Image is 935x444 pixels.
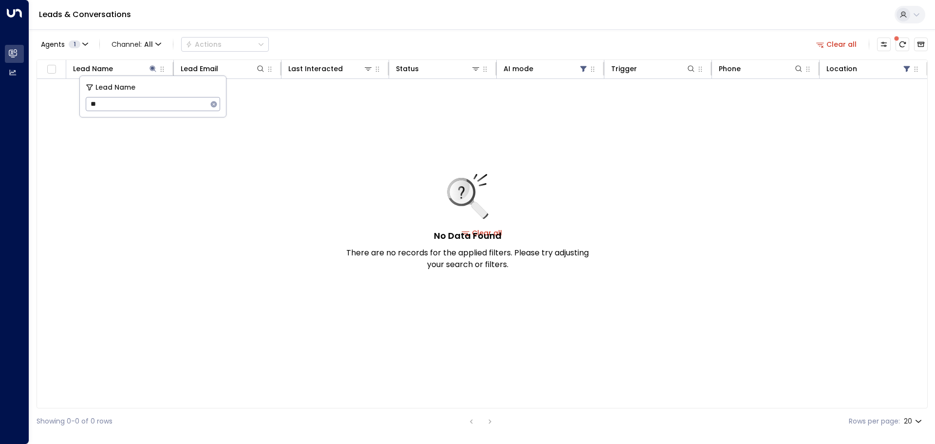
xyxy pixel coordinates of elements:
span: Lead Name [95,82,135,93]
span: Channel: [108,38,165,51]
span: 1 [69,40,80,48]
div: Lead Email [181,63,265,75]
span: Toggle select all [45,63,57,76]
div: Lead Email [181,63,218,75]
div: Last Interacted [288,63,373,75]
p: There are no records for the applied filters. Please try adjusting your search or filters. [346,247,589,270]
div: AI mode [504,63,533,75]
div: AI mode [504,63,588,75]
div: Location [826,63,912,75]
span: Agents [41,41,65,48]
span: All [144,40,153,48]
button: Clear all [812,38,861,51]
div: Lead Name [73,63,113,75]
a: Leads & Conversations [39,9,131,20]
button: Agents1 [37,38,92,51]
div: Lead Name [73,63,158,75]
div: Actions [186,40,222,49]
div: Status [396,63,419,75]
nav: pagination navigation [465,415,496,427]
div: Phone [719,63,804,75]
div: Trigger [611,63,637,75]
div: Location [826,63,857,75]
div: Showing 0-0 of 0 rows [37,416,112,426]
span: There are new threads available. Refresh the grid to view the latest updates. [896,38,909,51]
button: Actions [181,37,269,52]
button: Archived Leads [914,38,928,51]
label: Rows per page: [849,416,900,426]
button: Channel:All [108,38,165,51]
button: Customize [877,38,891,51]
h5: No Data Found [434,229,502,242]
div: 20 [904,414,924,428]
div: Last Interacted [288,63,343,75]
div: Phone [719,63,741,75]
div: Trigger [611,63,696,75]
div: Button group with a nested menu [181,37,269,52]
div: Status [396,63,481,75]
